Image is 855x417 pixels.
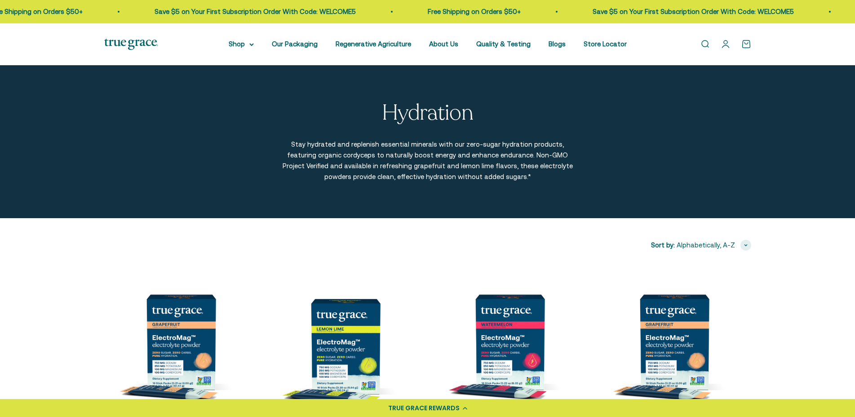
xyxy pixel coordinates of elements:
[677,240,751,251] button: Alphabetically, A-Z
[651,240,675,251] span: Sort by:
[425,8,518,15] a: Free Shipping on Orders $50+
[336,40,411,48] a: Regenerative Agriculture
[584,40,627,48] a: Store Locator
[388,404,460,413] div: TRUE GRACE REWARDS
[589,6,791,17] p: Save $5 on Your First Subscription Order With Code: WELCOME5
[229,39,254,49] summary: Shop
[677,240,735,251] span: Alphabetically, A-Z
[549,40,566,48] a: Blogs
[429,40,458,48] a: About Us
[272,40,318,48] a: Our Packaging
[282,139,574,182] p: Stay hydrated and replenish essential minerals with our zero-sugar hydration products, featuring ...
[151,6,353,17] p: Save $5 on Your First Subscription Order With Code: WELCOME5
[476,40,531,48] a: Quality & Testing
[382,101,474,125] p: Hydration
